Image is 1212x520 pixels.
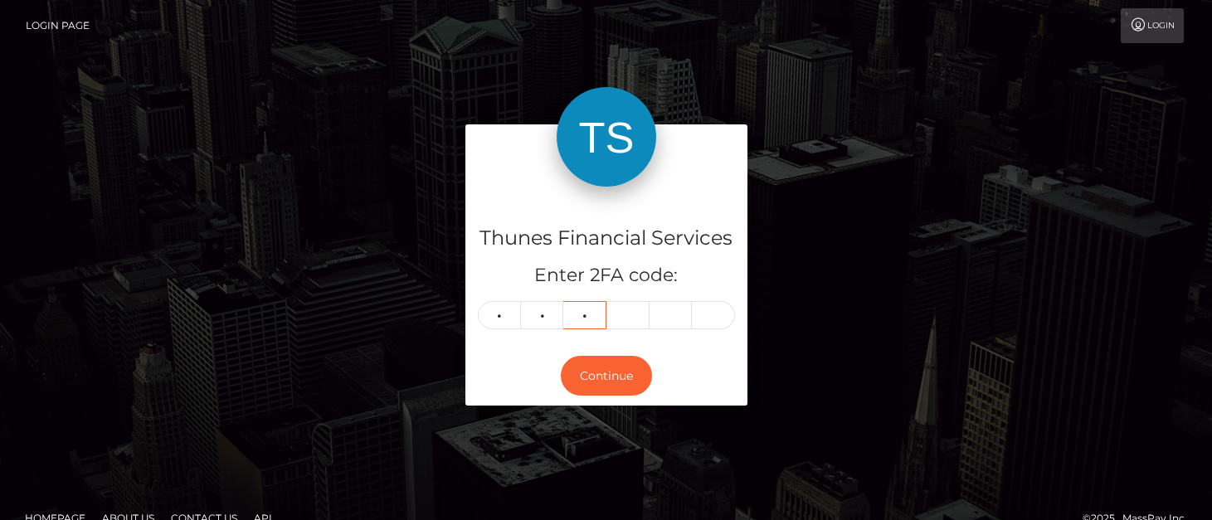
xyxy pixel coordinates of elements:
a: Login [1121,8,1184,43]
h4: Thunes Financial Services [478,224,735,253]
button: Continue [561,356,652,396]
h5: Enter 2FA code: [478,263,735,289]
a: Login Page [26,8,90,43]
img: Thunes Financial Services [557,87,656,187]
